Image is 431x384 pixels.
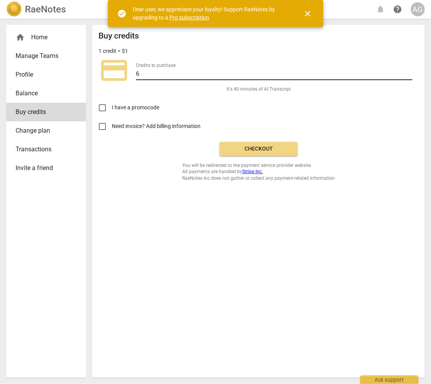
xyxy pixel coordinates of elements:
span: It's 40 minutes of AI Transcript [227,86,291,93]
p: 1 credit = $1 [99,47,128,55]
span: check_circle [117,9,127,18]
span: I have a promocode [112,103,159,112]
button: Checkout [220,142,297,156]
span: Change plan [16,126,70,135]
span: Buy credits [16,107,70,117]
a: Stripe Inc. [242,169,263,174]
span: Balance [16,89,70,98]
span: credit_card [99,55,130,86]
h2: Buy credits [99,31,139,41]
a: Change plan [6,121,86,140]
a: Profile [6,65,86,84]
button: Close [298,4,317,23]
span: home [16,33,25,42]
span: Transactions [16,145,70,154]
a: Pro subscription [169,14,209,21]
span: Need invoice? Add billing information [112,122,202,130]
span: Invite a friend [16,163,70,173]
button: AG [411,2,425,16]
div: Home [16,33,70,42]
a: Invite a friend [6,159,86,177]
a: LogoRaeNotes [6,2,66,17]
span: Manage Teams [16,51,70,61]
img: Logo [6,2,22,17]
span: close [303,9,312,18]
a: Buy credits [6,103,86,121]
div: Dear user, we appreciate your loyalty! Support RaeNotes by upgrading to a [133,5,289,21]
label: Credits to purchase [136,63,176,68]
span: help [393,5,402,14]
a: Manage Teams [6,47,86,65]
div: Home [6,28,86,47]
div: Ask support [360,375,419,384]
a: Transactions [6,140,86,159]
a: Balance [6,84,86,103]
span: Checkout [226,145,291,153]
span: You will be redirected to the payment service provider website. All payments are handled by RaeNo... [182,162,335,182]
a: Help [391,2,405,16]
span: Profile [16,70,70,79]
h2: RaeNotes [25,4,66,15]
